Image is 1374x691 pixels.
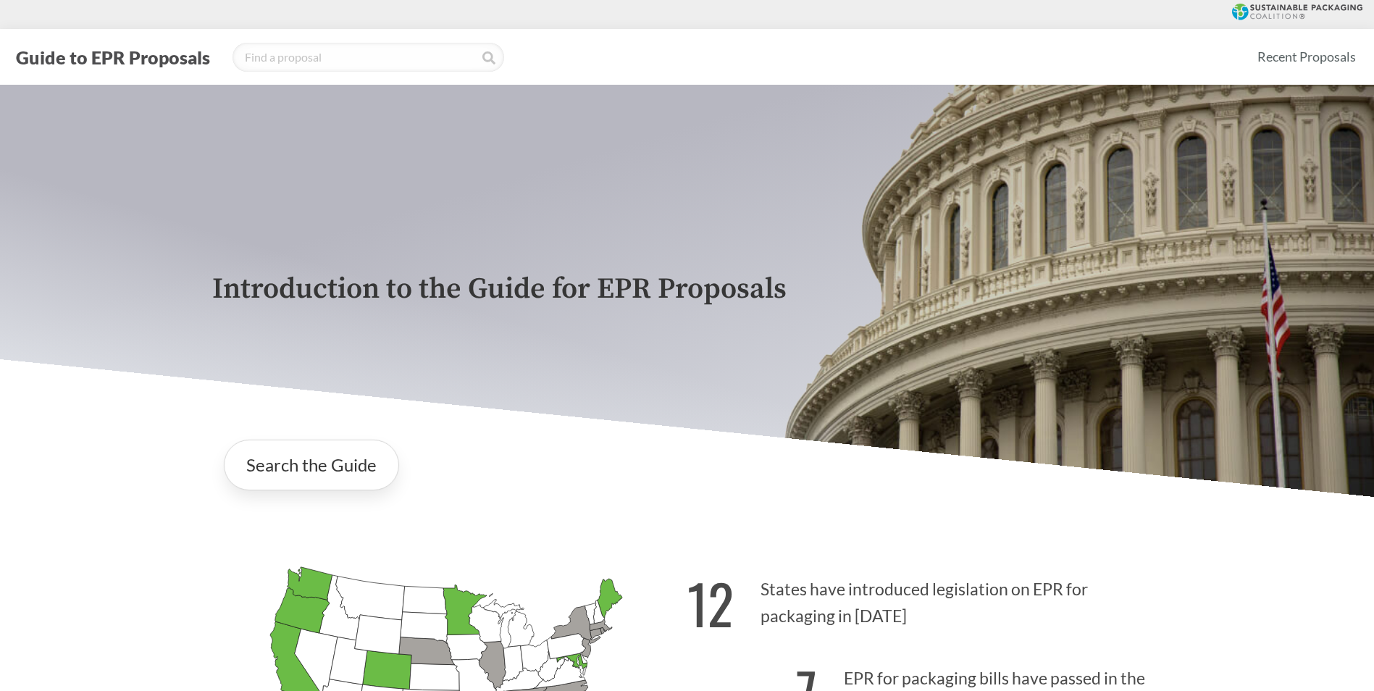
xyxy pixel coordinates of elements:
[687,563,734,643] strong: 12
[233,43,504,72] input: Find a proposal
[212,273,1163,306] p: Introduction to the Guide for EPR Proposals
[224,440,399,490] a: Search the Guide
[12,46,214,69] button: Guide to EPR Proposals
[1251,41,1362,73] a: Recent Proposals
[687,554,1163,643] p: States have introduced legislation on EPR for packaging in [DATE]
